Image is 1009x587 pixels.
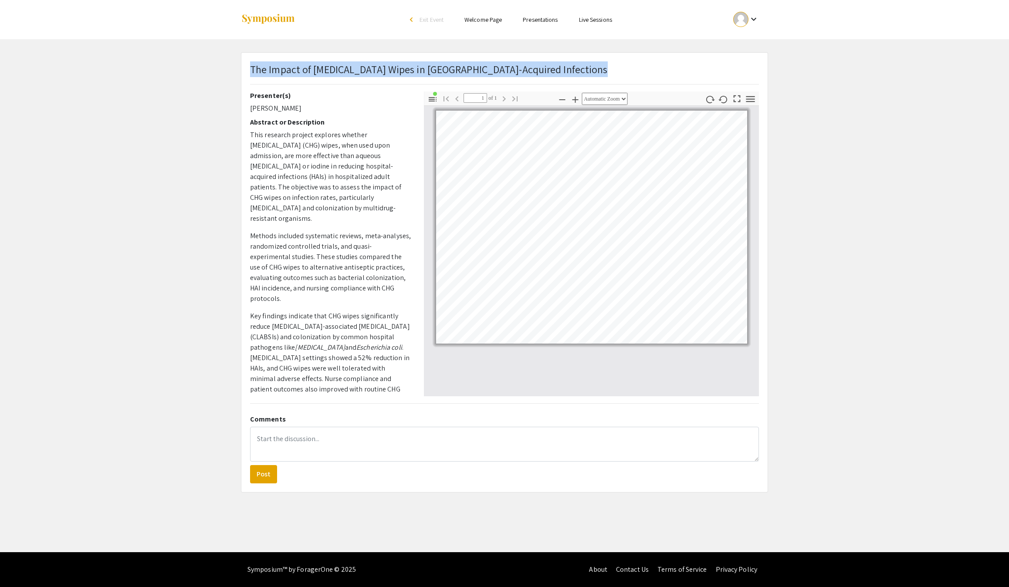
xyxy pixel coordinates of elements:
[7,548,37,580] iframe: Chat
[250,91,411,100] h2: Presenter(s)
[439,92,454,105] button: Go to First Page
[568,93,582,105] button: Zoom In
[657,565,707,574] a: Terms of Service
[425,93,440,105] button: Toggle Sidebar (document contains outline/attachments/layers)
[616,565,649,574] a: Contact Us
[250,231,411,304] p: Methods included systematic reviews, meta-analyses, randomized controlled trials, and quasi-exper...
[464,93,487,103] input: Page
[703,93,718,105] button: Rotate Clockwise
[450,92,464,105] button: Previous Page
[716,93,731,105] button: Rotate Counterclockwise
[464,16,502,24] a: Welcome Page
[250,415,759,423] h2: Comments
[730,91,745,104] button: Switch to Presentation Mode
[250,465,277,483] button: Post
[250,118,411,126] h2: Abstract or Description
[420,16,444,24] span: Exit Event
[410,17,415,22] div: arrow_back_ios
[241,13,295,25] img: Symposium by ForagerOne
[250,61,608,77] p: The Impact of [MEDICAL_DATA] Wipes in [GEOGRAPHIC_DATA]-Acquired Infections​
[748,14,759,24] mat-icon: Expand account dropdown
[724,10,768,29] button: Expand account dropdown
[716,565,757,574] a: Privacy Policy
[295,343,345,352] em: [MEDICAL_DATA]
[743,93,758,105] button: Tools
[508,92,522,105] button: Go to Last Page
[247,552,356,587] div: Symposium™ by ForagerOne © 2025
[579,16,612,24] a: Live Sessions
[555,93,569,105] button: Zoom Out
[523,16,558,24] a: Presentations
[250,311,411,405] p: Key findings indicate that CHG wipes significantly reduce [MEDICAL_DATA]-associated [MEDICAL_DATA...
[487,93,497,103] span: of 1
[589,565,607,574] a: About
[356,343,402,352] em: Escherichia coli
[432,107,751,347] div: Page 1
[582,93,627,105] select: Zoom
[250,103,411,114] p: [PERSON_NAME]
[497,92,511,105] button: Next Page
[250,130,411,224] p: This research project explores whether [MEDICAL_DATA] (CHG) wipes, when used upon admission, are ...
